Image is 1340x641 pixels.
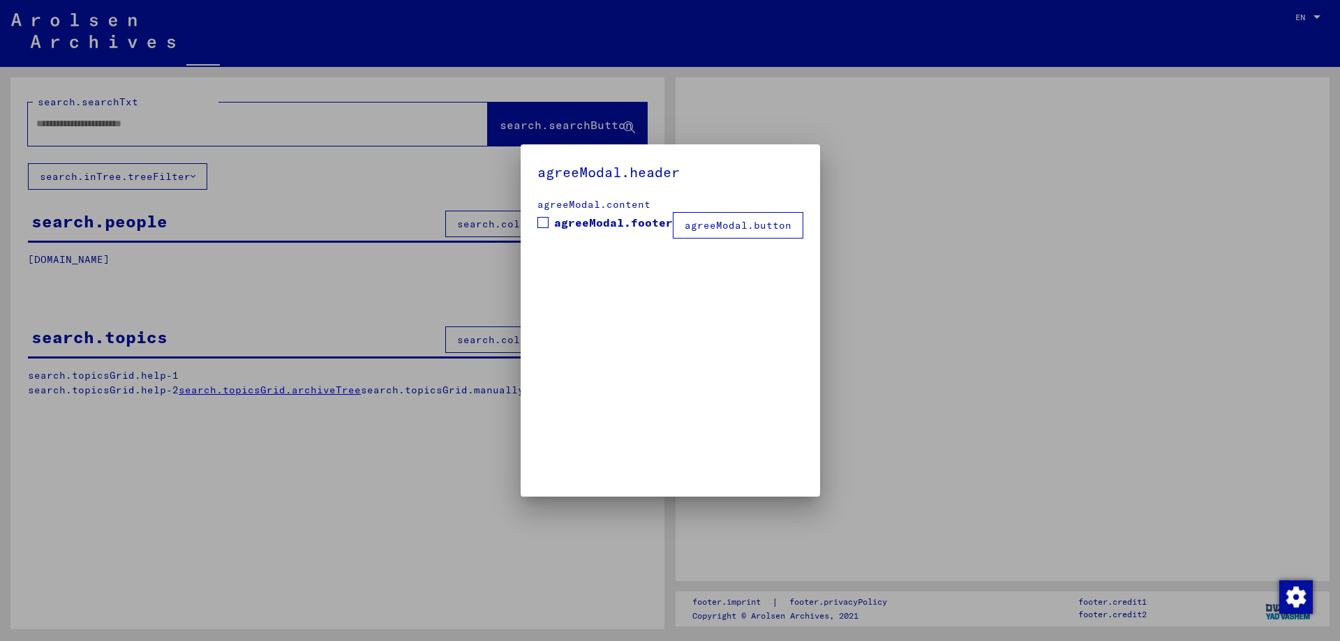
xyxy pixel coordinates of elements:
[554,214,673,231] span: agreeModal.footer
[1279,580,1313,614] img: Change consent
[537,161,803,183] h5: agreeModal.header
[673,212,803,239] button: agreeModal.button
[1279,580,1312,613] div: Change consent
[537,197,803,212] div: agreeModal.content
